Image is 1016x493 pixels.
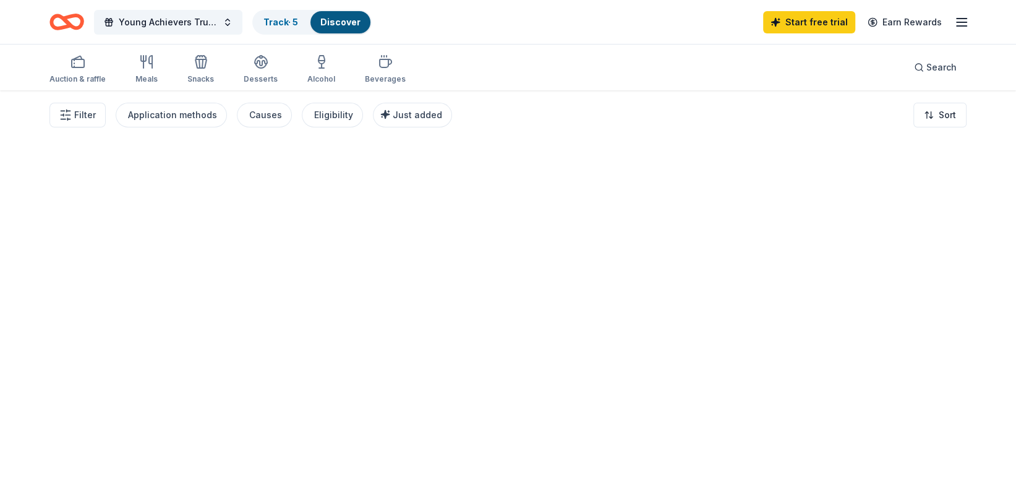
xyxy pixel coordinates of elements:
button: Sort [913,103,967,127]
button: Beverages [365,49,406,90]
button: Search [904,55,967,80]
button: Eligibility [302,103,363,127]
button: Application methods [116,103,227,127]
span: Just added [393,109,442,120]
div: Alcohol [307,74,335,84]
button: Young Achievers Trunk or Treat [94,10,242,35]
span: Search [926,60,957,75]
div: Eligibility [314,108,353,122]
span: Sort [939,108,956,122]
a: Home [49,7,84,36]
div: Auction & raffle [49,74,106,84]
span: Filter [74,108,96,122]
button: Track· 5Discover [252,10,372,35]
button: Auction & raffle [49,49,106,90]
div: Application methods [128,108,217,122]
button: Snacks [187,49,214,90]
a: Earn Rewards [860,11,949,33]
button: Alcohol [307,49,335,90]
button: Causes [237,103,292,127]
button: Desserts [244,49,278,90]
a: Discover [320,17,361,27]
a: Track· 5 [263,17,298,27]
span: Young Achievers Trunk or Treat [119,15,218,30]
div: Desserts [244,74,278,84]
button: Filter [49,103,106,127]
div: Meals [135,74,158,84]
button: Just added [373,103,452,127]
div: Beverages [365,74,406,84]
a: Start free trial [763,11,855,33]
div: Causes [249,108,282,122]
button: Meals [135,49,158,90]
div: Snacks [187,74,214,84]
